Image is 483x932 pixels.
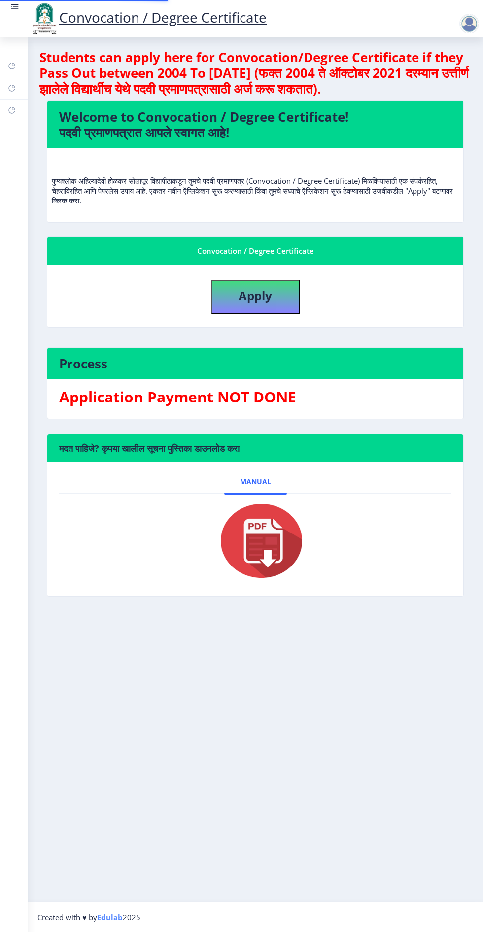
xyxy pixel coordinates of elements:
[59,387,451,407] h3: Application Payment NOT DONE
[211,280,300,314] button: Apply
[59,109,451,140] h4: Welcome to Convocation / Degree Certificate! पदवी प्रमाणपत्रात आपले स्वागत आहे!
[39,49,471,97] h4: Students can apply here for Convocation/Degree Certificate if they Pass Out between 2004 To [DATE...
[206,501,305,580] img: pdf.png
[97,912,123,922] a: Edulab
[30,2,59,35] img: logo
[59,245,451,257] div: Convocation / Degree Certificate
[59,442,451,454] h6: मदत पाहिजे? कृपया खालील सूचना पुस्तिका डाउनलोड करा
[30,8,267,27] a: Convocation / Degree Certificate
[239,287,272,303] b: Apply
[52,156,459,205] p: पुण्यश्लोक अहिल्यादेवी होळकर सोलापूर विद्यापीठाकडून तुमचे पदवी प्रमाणपत्र (Convocation / Degree C...
[224,470,287,494] a: Manual
[240,478,271,486] span: Manual
[37,912,140,922] span: Created with ♥ by 2025
[59,356,451,371] h4: Process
